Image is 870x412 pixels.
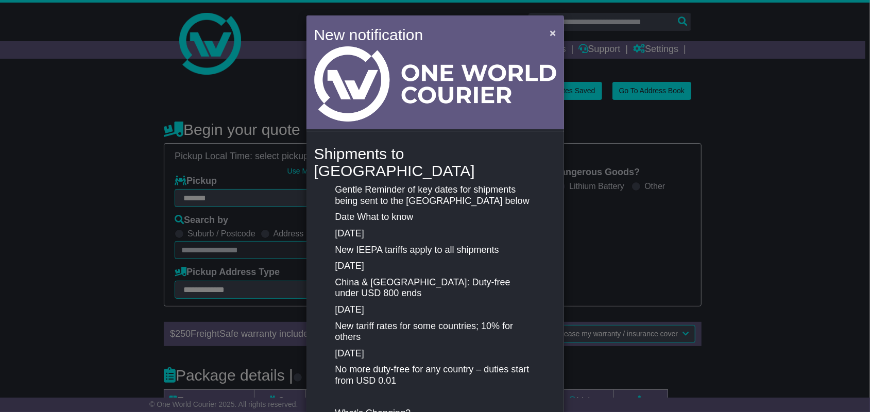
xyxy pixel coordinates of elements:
[335,184,535,207] p: Gentle Reminder of key dates for shipments being sent to the [GEOGRAPHIC_DATA] below
[314,145,556,179] h4: Shipments to [GEOGRAPHIC_DATA]
[314,46,556,122] img: Light
[335,245,535,256] p: New IEEPA tariffs apply to all shipments
[550,27,556,39] span: ×
[335,261,535,272] p: [DATE]
[314,23,535,46] h4: New notification
[335,212,535,223] p: Date What to know
[544,22,561,43] button: Close
[335,364,535,386] p: No more duty-free for any country – duties start from USD 0.01
[335,304,535,316] p: [DATE]
[335,321,535,343] p: New tariff rates for some countries; 10% for others
[335,348,535,359] p: [DATE]
[335,228,535,239] p: [DATE]
[335,277,535,299] p: China & [GEOGRAPHIC_DATA]: Duty-free under USD 800 ends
